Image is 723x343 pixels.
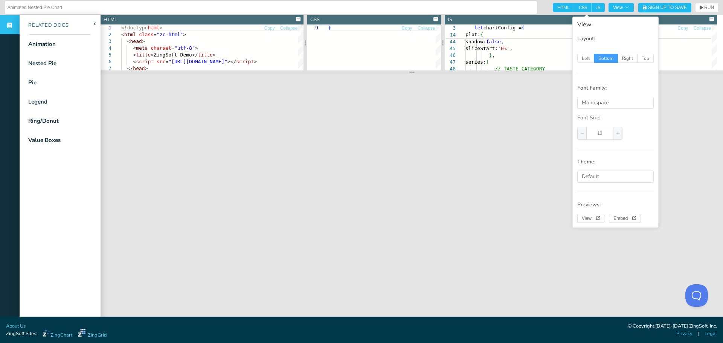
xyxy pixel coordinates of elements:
span: Copy [264,26,275,30]
div: 2 [101,31,111,38]
span: decrease number [578,127,587,139]
div: View [577,21,654,27]
span: < [133,52,136,58]
div: CSS [310,16,320,23]
div: 44 [445,38,456,45]
div: checkbox-group [553,3,605,12]
div: © Copyright [DATE]-[DATE] ZingSoft, Inc. [628,323,717,330]
button: Embed [609,214,641,223]
div: 46 [445,52,456,59]
span: head [130,38,142,44]
span: > [160,25,163,30]
button: RUN [695,3,718,12]
button: Sign Up to Save [638,3,691,12]
span: Collapse [694,26,711,30]
span: [URL][DOMAIN_NAME] [171,59,224,64]
span: = [154,32,157,37]
span: HTML [553,3,574,12]
button: Copy [264,25,275,32]
div: Animation [28,40,56,49]
span: script [236,59,254,64]
span: > [145,66,148,71]
a: Privacy [676,330,692,337]
span: } [328,25,331,30]
span: html [148,25,159,30]
span: ></ [227,59,236,64]
iframe: Toggle Customer Support [685,284,708,307]
div: 7 [101,65,111,72]
span: Bottom [594,54,618,63]
p: Theme: [577,158,654,166]
span: < [133,59,136,64]
div: 9 [307,24,318,31]
p: Font Size: [577,114,654,122]
span: '0%' [498,46,509,51]
span: " [168,59,171,64]
span: Sign Up to Save [648,5,687,10]
div: Legend [28,98,47,106]
span: increase number [613,127,622,139]
span: </ [192,52,198,58]
span: title [198,52,213,58]
p: Font Family: [577,84,654,92]
span: > [213,52,216,58]
button: Collapse [693,25,712,32]
div: 48 [445,66,456,72]
span: Default [582,173,599,180]
button: Collapse [280,25,298,32]
span: = [171,45,174,51]
span: html [124,32,136,37]
button: Copy [401,25,413,32]
span: RUN [704,5,714,10]
button: View [577,214,604,223]
span: > [151,52,154,58]
span: // TASTE CATEGORY [495,66,545,72]
span: > [183,32,186,37]
span: ZingSoft Demo [154,52,192,58]
span: , [492,52,495,58]
span: Copy [402,26,412,30]
span: src [157,59,165,64]
div: 6 [101,58,111,65]
input: Untitled Demo [8,2,534,14]
div: radio-group [577,54,654,63]
span: View [613,5,629,10]
span: series: [465,59,486,65]
span: Top [638,54,654,63]
button: Collapse [417,25,436,32]
span: { [480,32,483,37]
span: [ [486,59,489,65]
div: Ring/Donut [28,117,59,125]
button: Copy [677,25,689,32]
div: 5 [101,52,111,58]
a: ZingGrid [78,329,107,339]
span: plot: [465,32,480,37]
p: Previews: [577,201,654,209]
div: Related Docs [20,22,69,29]
span: class [139,32,154,37]
span: " [224,59,227,64]
span: < [121,32,124,37]
span: head [133,66,145,71]
div: Value Boxes [28,136,61,145]
p: Layout: [577,35,654,43]
iframe: Your browser does not support iframes. [101,74,723,324]
span: sliceStart: [465,46,498,51]
span: = [165,59,168,64]
span: meta [136,45,148,51]
span: let [474,25,483,30]
span: "utf-8" [174,45,195,51]
span: Collapse [280,26,298,30]
span: View [582,216,600,221]
span: Left [577,54,594,63]
span: Right [618,54,638,63]
span: title [136,52,151,58]
span: Monospace [582,99,609,106]
span: ZingSoft Sites: [6,330,37,337]
button: View [609,3,634,12]
div: View [572,17,659,228]
span: JS [592,3,605,12]
span: } [489,52,492,58]
span: > [195,45,198,51]
div: 47 [445,59,456,66]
